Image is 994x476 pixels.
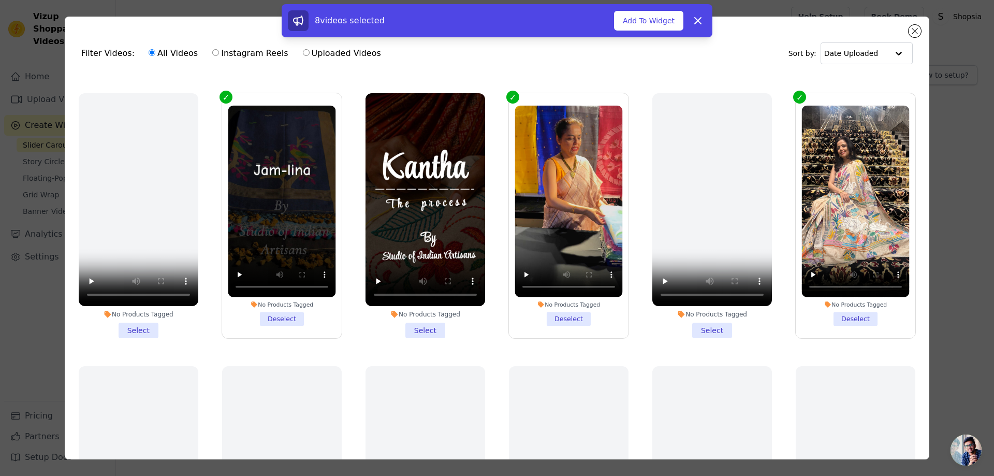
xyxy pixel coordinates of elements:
span: 8 videos selected [315,16,385,25]
div: No Products Tagged [652,310,772,319]
div: Filter Videos: [81,41,387,65]
label: Instagram Reels [212,47,288,60]
div: No Products Tagged [228,300,335,308]
div: No Products Tagged [79,310,198,319]
div: No Products Tagged [515,300,623,308]
button: Add To Widget [614,11,683,31]
div: No Products Tagged [366,310,485,319]
div: Sort by: [788,42,913,64]
a: Open chat [951,435,982,466]
div: No Products Tagged [802,300,910,308]
label: All Videos [148,47,198,60]
label: Uploaded Videos [302,47,382,60]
